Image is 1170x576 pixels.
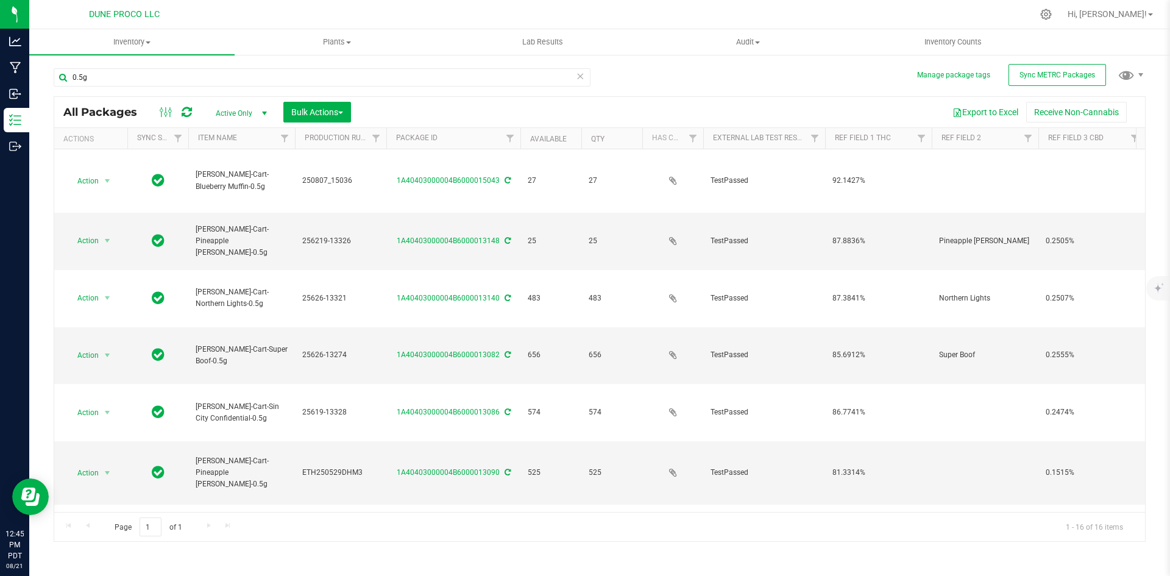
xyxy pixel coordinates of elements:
span: Action [66,347,99,364]
span: 525 [528,467,574,478]
span: Action [66,290,99,307]
inline-svg: Inbound [9,88,21,100]
a: Filter [366,128,386,149]
span: select [100,464,115,482]
span: [PERSON_NAME]-Cart-Pineapple [PERSON_NAME]-0.5g [196,224,288,259]
span: select [100,404,115,421]
span: TestPassed [711,349,818,361]
span: Action [66,232,99,249]
span: Action [66,404,99,421]
span: 81.3314% [832,467,924,478]
span: Action [66,172,99,190]
a: Filter [912,128,932,149]
button: Receive Non-Cannabis [1026,102,1127,123]
span: Sync from Compliance System [503,294,511,302]
inline-svg: Analytics [9,35,21,48]
iframe: Resource center [12,478,49,515]
span: TestPassed [711,235,818,247]
span: TestPassed [711,467,818,478]
a: Ref Field 2 [941,133,981,142]
span: 0.2507% [1046,293,1138,304]
span: 574 [589,407,635,418]
a: Ref Field 3 CBD [1048,133,1104,142]
span: Clear [576,68,584,84]
span: In Sync [152,346,165,363]
a: 1A40403000004B6000013090 [397,468,500,477]
span: [PERSON_NAME]-Cart-Sin City Confidential-0.5g [196,401,288,424]
span: 27 [528,175,574,187]
p: 12:45 PM PDT [5,528,24,561]
button: Sync METRC Packages [1009,64,1106,86]
span: [PERSON_NAME]-Cart-Blueberry Muffin-0.5g [196,169,288,192]
a: Inventory Counts [851,29,1056,55]
a: 1A40403000004B6000013086 [397,408,500,416]
span: Bulk Actions [291,107,343,117]
a: Ref Field 1 THC [835,133,891,142]
span: 483 [528,293,574,304]
span: Hi, [PERSON_NAME]! [1068,9,1147,19]
span: TestPassed [711,407,818,418]
span: [PERSON_NAME]-Cart-Super Boof-0.5g [196,344,288,367]
a: Filter [1125,128,1145,149]
input: Search Package ID, Item Name, SKU, Lot or Part Number... [54,68,590,87]
span: Northern Lights [939,293,1031,304]
a: Filter [805,128,825,149]
inline-svg: Manufacturing [9,62,21,74]
span: 87.8836% [832,235,924,247]
div: Manage settings [1038,9,1054,20]
span: In Sync [152,404,165,421]
span: 92.1427% [832,175,924,187]
span: Sync from Compliance System [503,350,511,359]
span: TestPassed [711,293,818,304]
span: select [100,290,115,307]
span: select [100,172,115,190]
span: Action [66,464,99,482]
span: 256219-13326 [302,235,379,247]
span: 0.2505% [1046,235,1138,247]
button: Bulk Actions [283,102,351,123]
span: Sync from Compliance System [503,468,511,477]
a: Package ID [396,133,438,142]
span: Sync from Compliance System [503,408,511,416]
th: Has COA [642,128,703,149]
span: In Sync [152,290,165,307]
span: 25626-13274 [302,349,379,361]
a: Item Name [198,133,237,142]
span: 27 [589,175,635,187]
button: Manage package tags [917,70,990,80]
span: Sync METRC Packages [1019,71,1095,79]
input: 1 [140,517,161,536]
span: 574 [528,407,574,418]
span: 0.2555% [1046,349,1138,361]
span: 483 [589,293,635,304]
span: select [100,347,115,364]
span: Plants [235,37,439,48]
span: 85.6912% [832,349,924,361]
a: Filter [168,128,188,149]
span: 250807_15036 [302,175,379,187]
a: Inventory [29,29,235,55]
a: Audit [645,29,851,55]
a: 1A40403000004B6000013082 [397,350,500,359]
a: 1A40403000004B6000015043 [397,176,500,185]
a: Production Run [305,133,366,142]
a: External Lab Test Result [713,133,809,142]
a: Filter [500,128,520,149]
span: TestPassed [711,175,818,187]
span: [PERSON_NAME]-Cart-Pineapple [PERSON_NAME]-0.5g [196,455,288,491]
span: Audit [646,37,850,48]
span: [PERSON_NAME]-Cart-Northern Lights-0.5g [196,286,288,310]
span: 0.2474% [1046,407,1138,418]
a: Filter [275,128,295,149]
span: Sync from Compliance System [503,236,511,245]
span: Lab Results [506,37,580,48]
span: 1 - 16 of 16 items [1056,517,1133,536]
a: Qty [591,135,604,143]
span: Inventory [29,37,235,48]
span: 25 [528,235,574,247]
a: 1A40403000004B6000013140 [397,294,500,302]
a: Plants [235,29,440,55]
span: 25626-13321 [302,293,379,304]
span: 525 [589,467,635,478]
span: All Packages [63,105,149,119]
